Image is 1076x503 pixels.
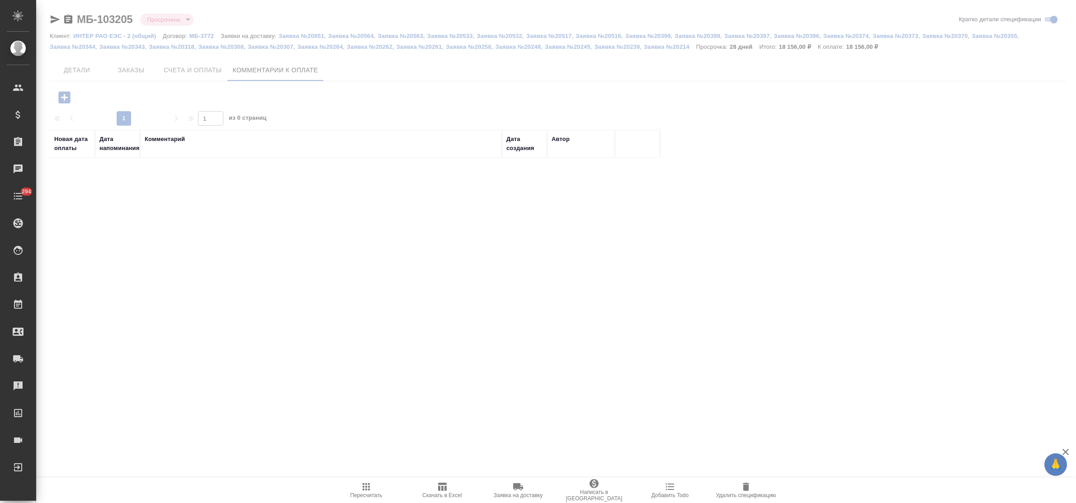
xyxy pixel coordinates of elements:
div: Дата создания [506,135,543,153]
span: 🙏 [1048,455,1063,474]
div: Автор [552,135,570,144]
div: Комментарий [145,135,185,144]
div: Новая дата оплаты [54,135,90,153]
a: 294 [2,185,34,207]
span: 294 [16,187,37,196]
div: Дата напоминания [99,135,139,153]
button: 🙏 [1044,453,1067,476]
